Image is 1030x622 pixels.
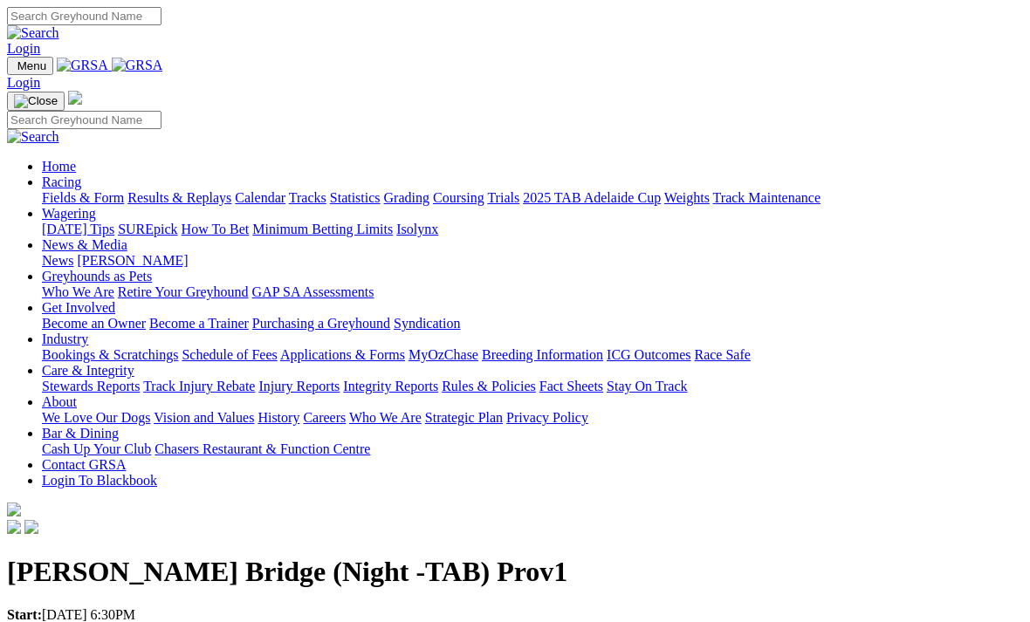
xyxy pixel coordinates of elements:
[42,332,88,346] a: Industry
[7,41,40,56] a: Login
[289,190,326,205] a: Tracks
[42,206,96,221] a: Wagering
[143,379,255,393] a: Track Injury Rebate
[303,410,346,425] a: Careers
[42,316,1023,332] div: Get Involved
[68,91,82,105] img: logo-grsa-white.png
[7,520,21,534] img: facebook.svg
[77,253,188,268] a: [PERSON_NAME]
[713,190,821,205] a: Track Maintenance
[42,222,114,236] a: [DATE] Tips
[252,316,390,331] a: Purchasing a Greyhound
[7,111,161,129] input: Search
[14,94,58,108] img: Close
[7,502,21,516] img: logo-grsa-white.png
[42,457,126,472] a: Contact GRSA
[343,379,438,393] a: Integrity Reports
[280,347,405,362] a: Applications & Forms
[42,379,140,393] a: Stewards Reports
[57,58,108,73] img: GRSA
[257,410,299,425] a: History
[349,410,422,425] a: Who We Are
[154,441,370,456] a: Chasers Restaurant & Function Centre
[7,57,53,75] button: Toggle navigation
[7,25,59,41] img: Search
[42,222,1023,237] div: Wagering
[42,410,150,425] a: We Love Our Dogs
[258,379,340,393] a: Injury Reports
[664,190,710,205] a: Weights
[127,190,231,205] a: Results & Replays
[42,269,152,284] a: Greyhounds as Pets
[433,190,484,205] a: Coursing
[42,363,134,378] a: Care & Integrity
[523,190,661,205] a: 2025 TAB Adelaide Cup
[42,347,1023,363] div: Industry
[42,237,127,252] a: News & Media
[42,441,151,456] a: Cash Up Your Club
[42,347,178,362] a: Bookings & Scratchings
[539,379,603,393] a: Fact Sheets
[252,222,393,236] a: Minimum Betting Limits
[487,190,519,205] a: Trials
[607,347,690,362] a: ICG Outcomes
[17,59,46,72] span: Menu
[42,473,157,488] a: Login To Blackbook
[7,607,42,622] strong: Start:
[154,410,254,425] a: Vision and Values
[42,253,73,268] a: News
[7,7,161,25] input: Search
[42,159,76,174] a: Home
[607,379,687,393] a: Stay On Track
[118,284,249,299] a: Retire Your Greyhound
[112,58,163,73] img: GRSA
[42,190,124,205] a: Fields & Form
[182,347,277,362] a: Schedule of Fees
[7,92,65,111] button: Toggle navigation
[149,316,249,331] a: Become a Trainer
[506,410,588,425] a: Privacy Policy
[235,190,285,205] a: Calendar
[42,379,1023,394] div: Care & Integrity
[409,347,478,362] a: MyOzChase
[7,556,1023,588] h1: [PERSON_NAME] Bridge (Night -TAB) Prov1
[252,284,374,299] a: GAP SA Assessments
[396,222,438,236] a: Isolynx
[118,222,177,236] a: SUREpick
[384,190,429,205] a: Grading
[42,394,77,409] a: About
[442,379,536,393] a: Rules & Policies
[7,129,59,145] img: Search
[24,520,38,534] img: twitter.svg
[42,316,146,331] a: Become an Owner
[42,190,1023,206] div: Racing
[42,253,1023,269] div: News & Media
[482,347,603,362] a: Breeding Information
[42,284,114,299] a: Who We Are
[182,222,250,236] a: How To Bet
[330,190,381,205] a: Statistics
[42,410,1023,426] div: About
[42,300,115,315] a: Get Involved
[42,426,119,441] a: Bar & Dining
[394,316,460,331] a: Syndication
[42,284,1023,300] div: Greyhounds as Pets
[42,174,81,189] a: Racing
[7,75,40,90] a: Login
[694,347,750,362] a: Race Safe
[42,441,1023,457] div: Bar & Dining
[425,410,503,425] a: Strategic Plan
